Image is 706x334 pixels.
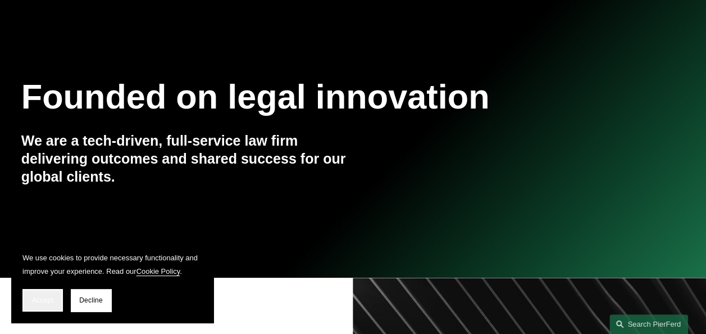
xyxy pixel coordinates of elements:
h1: Founded on legal innovation [21,77,575,116]
p: We use cookies to provide necessary functionality and improve your experience. Read our . [22,251,202,278]
section: Cookie banner [11,240,213,323]
a: Search this site [609,314,688,334]
span: Decline [79,296,103,304]
span: Accept [32,296,53,304]
button: Accept [22,289,63,312]
a: Cookie Policy [136,267,180,276]
h4: We are a tech-driven, full-service law firm delivering outcomes and shared success for our global... [21,132,353,186]
button: Decline [71,289,111,312]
